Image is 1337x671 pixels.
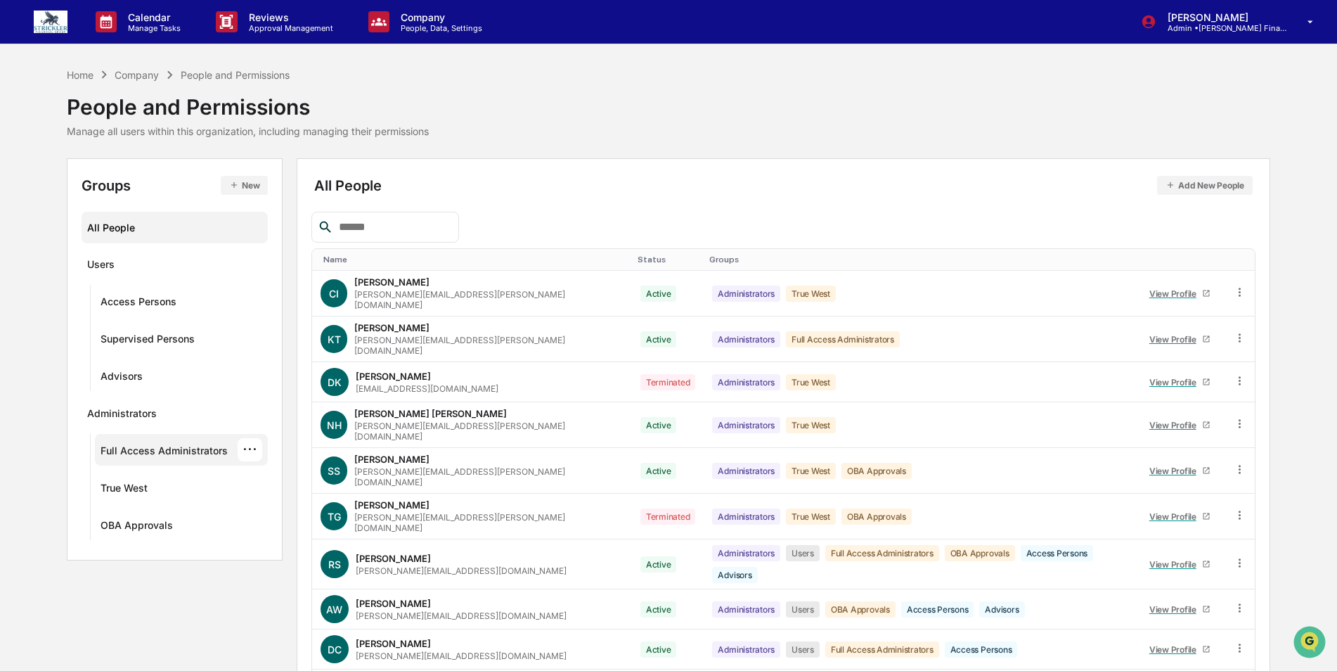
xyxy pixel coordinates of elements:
div: True West [101,482,148,499]
a: View Profile [1143,554,1216,575]
button: Start new chat [239,112,256,129]
div: Supervised Persons [101,333,195,350]
div: [PERSON_NAME] [356,553,431,564]
div: Administrators [712,331,780,347]
img: logo [34,11,67,33]
div: Administrators [712,545,780,561]
div: [PERSON_NAME][EMAIL_ADDRESS][DOMAIN_NAME] [356,651,567,661]
a: View Profile [1143,506,1216,528]
div: [PERSON_NAME][EMAIL_ADDRESS][PERSON_NAME][DOMAIN_NAME] [354,289,623,310]
div: Advisors [979,601,1024,618]
a: View Profile [1143,283,1216,305]
span: TG [328,511,341,523]
div: [PERSON_NAME][EMAIL_ADDRESS][DOMAIN_NAME] [356,565,567,576]
div: Full Access Administrators [825,641,939,658]
div: True West [786,509,836,525]
div: Toggle SortBy [638,255,699,264]
div: View Profile [1149,644,1202,655]
div: View Profile [1149,420,1202,430]
div: Terminated [640,374,696,390]
div: People and Permissions [181,69,290,81]
span: AW [326,603,342,615]
div: View Profile [1149,334,1202,345]
a: 🔎Data Lookup [8,198,94,224]
div: Administrators [712,463,780,479]
div: [PERSON_NAME] [356,598,431,609]
a: Powered byPylon [99,238,170,249]
div: View Profile [1149,288,1202,299]
p: Company [389,11,489,23]
div: Full Access Administrators [825,545,939,561]
div: OBA Approvals [841,509,912,525]
iframe: Open customer support [1292,625,1330,663]
a: 🗄️Attestations [96,172,180,197]
div: [EMAIL_ADDRESS][DOMAIN_NAME] [356,383,498,394]
div: 🖐️ [14,179,25,190]
img: 1746055101610-c473b297-6a78-478c-a979-82029cc54cd1 [14,108,39,133]
div: Administrators [712,509,780,525]
div: Administrators [712,286,780,302]
div: All People [314,176,1253,195]
p: Approval Management [238,23,340,33]
span: Preclearance [28,177,91,191]
div: We're available if you need us! [48,122,178,133]
div: Active [640,463,677,479]
div: Users [786,641,820,658]
span: SS [328,465,340,477]
p: Admin • [PERSON_NAME] Financial Group [1156,23,1287,33]
div: [PERSON_NAME][EMAIL_ADDRESS][PERSON_NAME][DOMAIN_NAME] [354,466,623,487]
div: Groups [82,176,268,195]
span: NH [327,419,342,431]
div: View Profile [1149,604,1202,615]
div: View Profile [1149,377,1202,388]
div: Active [640,601,677,618]
div: [PERSON_NAME] [356,638,431,649]
div: Administrators [87,407,157,424]
div: Administrators [712,641,780,658]
div: Access Persons [945,641,1018,658]
a: View Profile [1143,599,1216,620]
div: Advisors [712,567,757,583]
div: OBA Approvals [945,545,1015,561]
a: View Profile [1143,414,1216,436]
p: [PERSON_NAME] [1156,11,1287,23]
a: View Profile [1143,371,1216,393]
p: Manage Tasks [117,23,188,33]
p: Calendar [117,11,188,23]
div: Toggle SortBy [1140,255,1219,264]
div: 🔎 [14,205,25,217]
div: [PERSON_NAME][EMAIL_ADDRESS][PERSON_NAME][DOMAIN_NAME] [354,421,623,442]
span: DK [328,376,342,388]
div: Toggle SortBy [709,255,1129,264]
a: View Profile [1143,639,1216,660]
a: View Profile [1143,328,1216,350]
div: Toggle SortBy [323,255,626,264]
div: [PERSON_NAME][EMAIL_ADDRESS][PERSON_NAME][DOMAIN_NAME] [354,512,623,533]
button: New [221,176,268,195]
p: How can we help? [14,30,256,52]
div: True West [786,463,836,479]
div: [PERSON_NAME] [354,454,429,465]
div: Terminated [640,509,696,525]
a: View Profile [1143,460,1216,482]
div: Full Access Administrators [786,331,900,347]
div: Start new chat [48,108,231,122]
div: [PERSON_NAME] [356,371,431,382]
div: True West [786,374,836,390]
span: Attestations [116,177,174,191]
div: Administrators [712,417,780,433]
div: Administrators [712,601,780,618]
div: Home [67,69,93,81]
div: True West [786,417,836,433]
div: Access Persons [901,601,974,618]
div: View Profile [1149,466,1202,476]
div: OBA Approvals [825,601,896,618]
div: [PERSON_NAME] [PERSON_NAME] [354,408,507,419]
p: Reviews [238,11,340,23]
div: [PERSON_NAME] [354,499,429,511]
div: Active [640,641,677,658]
div: True West [786,286,836,302]
div: [PERSON_NAME][EMAIL_ADDRESS][DOMAIN_NAME] [356,611,567,621]
div: Users [87,258,115,275]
